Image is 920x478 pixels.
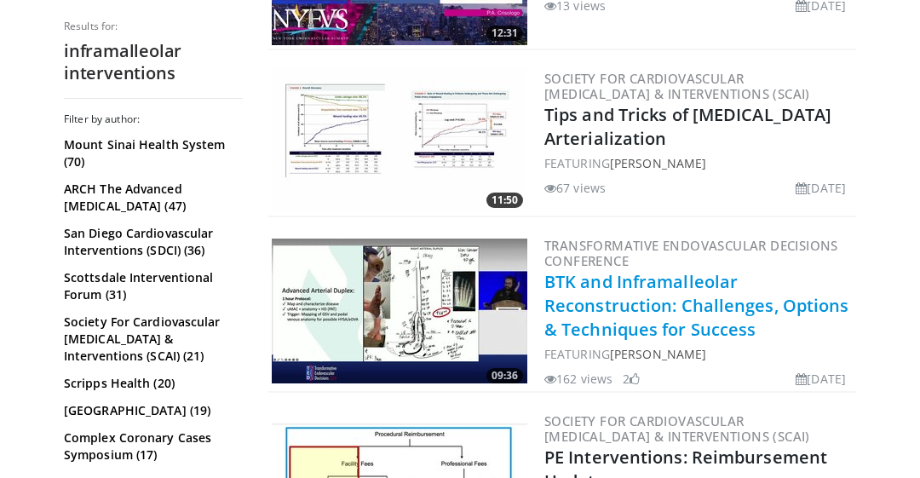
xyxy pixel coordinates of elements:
a: [PERSON_NAME] [610,346,706,362]
span: 11:50 [486,193,523,208]
li: [DATE] [796,370,846,388]
a: [PERSON_NAME] [610,155,706,171]
a: Mount Sinai Health System (70) [64,136,239,170]
p: Results for: [64,20,243,33]
a: Tips and Tricks of [MEDICAL_DATA] Arterialization [544,103,831,150]
a: Society for Cardiovascular [MEDICAL_DATA] & Interventions (SCAI) [544,412,810,445]
a: BTK and Inframalleolar Reconstruction: Challenges, Options & Techniques for Success [544,270,849,341]
a: Complex Coronary Cases Symposium (17) [64,429,239,464]
img: 510d4659-001c-4f80-a551-63bb30e6fcb4.300x170_q85_crop-smart_upscale.jpg [272,67,527,212]
h3: Filter by author: [64,112,243,126]
img: 5b0506a9-49a5-4c57-8ee1-c995ab812eee.300x170_q85_crop-smart_upscale.jpg [272,239,527,383]
li: 162 views [544,370,612,388]
h2: inframalleolar interventions [64,40,243,84]
li: 2 [623,370,640,388]
a: Society For Cardiovascular [MEDICAL_DATA] & Interventions (SCAI) (21) [64,314,239,365]
span: 09:36 [486,368,523,383]
a: Society for Cardiovascular [MEDICAL_DATA] & Interventions (SCAI) [544,70,810,102]
a: 09:36 [272,239,527,383]
div: FEATURING [544,345,853,363]
a: [GEOGRAPHIC_DATA] (19) [64,402,239,419]
a: Transformative Endovascular Decisions Conference [544,237,838,269]
a: 11:50 [272,67,527,212]
li: [DATE] [796,179,846,197]
a: Scripps Health (20) [64,375,239,392]
li: 67 views [544,179,606,197]
a: Scottsdale Interventional Forum (31) [64,269,239,303]
a: San Diego Cardiovascular Interventions (SDCI) (36) [64,225,239,259]
span: 12:31 [486,26,523,41]
div: FEATURING [544,154,853,172]
a: ARCH The Advanced [MEDICAL_DATA] (47) [64,181,239,215]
